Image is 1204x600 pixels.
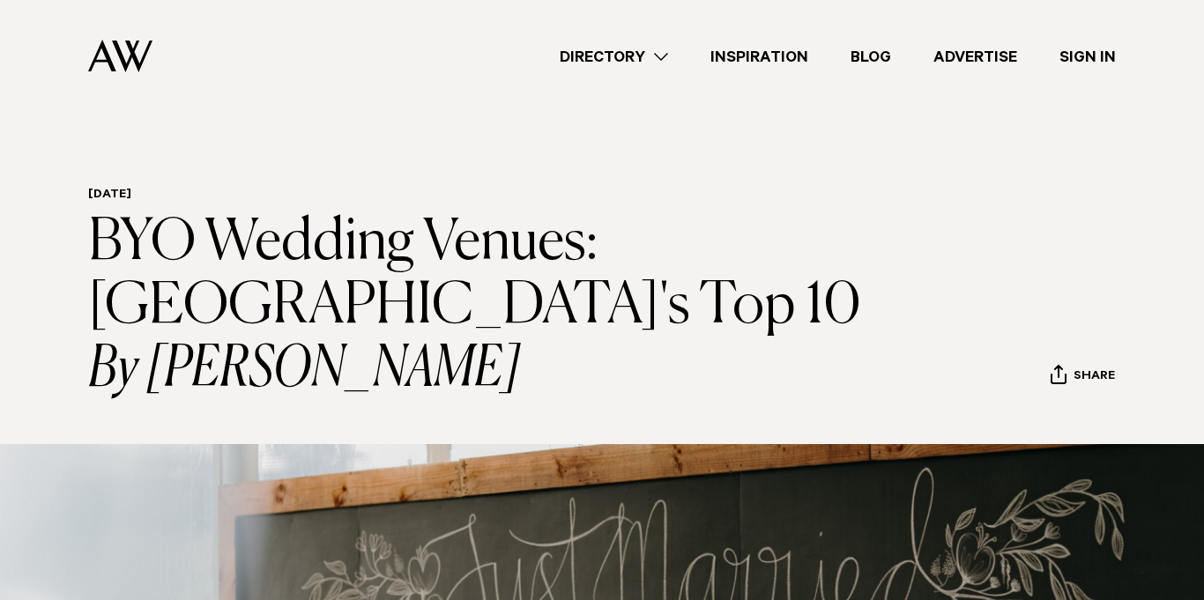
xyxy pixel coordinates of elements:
a: Advertise [912,45,1038,69]
h6: [DATE] [88,188,903,204]
button: Share [1050,364,1116,390]
a: Blog [829,45,912,69]
img: Auckland Weddings Logo [88,40,152,72]
i: By [PERSON_NAME] [88,338,903,402]
span: Share [1074,369,1115,386]
a: Inspiration [689,45,829,69]
h1: BYO Wedding Venues: [GEOGRAPHIC_DATA]'s Top 10 [88,211,903,402]
a: Sign In [1038,45,1137,69]
a: Directory [539,45,689,69]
